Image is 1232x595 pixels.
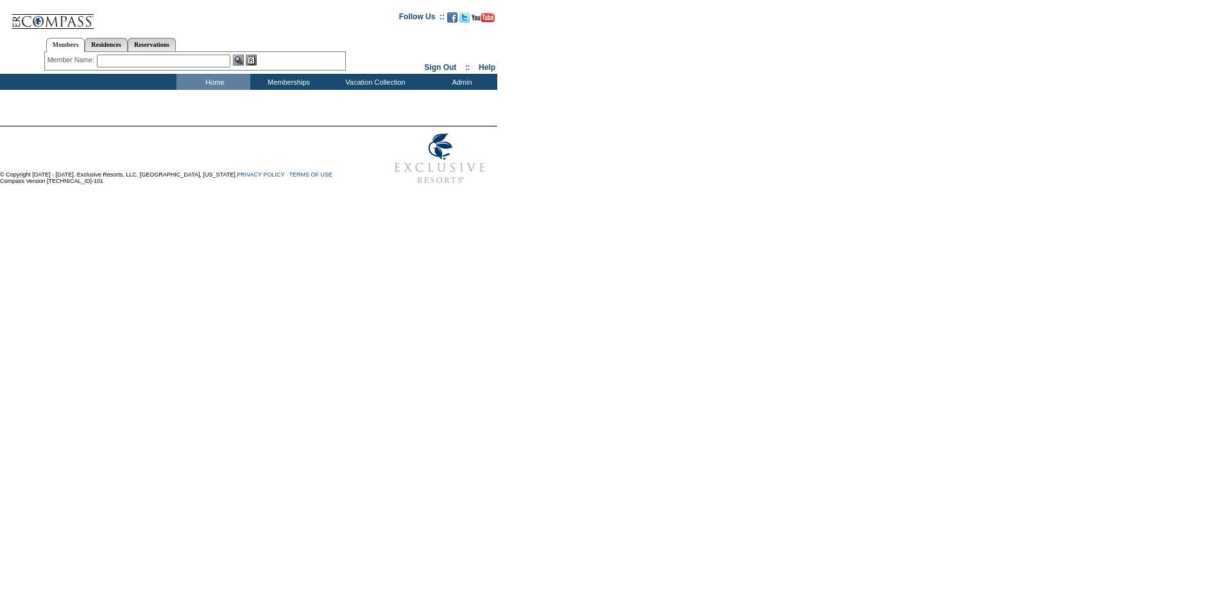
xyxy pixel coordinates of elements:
[250,74,324,90] td: Memberships
[46,38,85,52] a: Members
[459,16,470,24] a: Follow us on Twitter
[324,74,424,90] td: Vacation Collection
[382,126,497,191] img: Exclusive Resorts
[128,38,176,51] a: Reservations
[289,171,333,178] a: TERMS OF USE
[246,55,257,65] img: Reservations
[11,3,94,30] img: Compass Home
[465,63,470,72] span: ::
[472,13,495,22] img: Subscribe to our YouTube Channel
[447,16,458,24] a: Become our fan on Facebook
[47,55,97,65] div: Member Name:
[176,74,250,90] td: Home
[479,63,495,72] a: Help
[399,11,445,26] td: Follow Us ::
[237,171,284,178] a: PRIVACY POLICY
[459,12,470,22] img: Follow us on Twitter
[472,16,495,24] a: Subscribe to our YouTube Channel
[424,74,497,90] td: Admin
[447,12,458,22] img: Become our fan on Facebook
[424,63,456,72] a: Sign Out
[85,38,128,51] a: Residences
[233,55,244,65] img: View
